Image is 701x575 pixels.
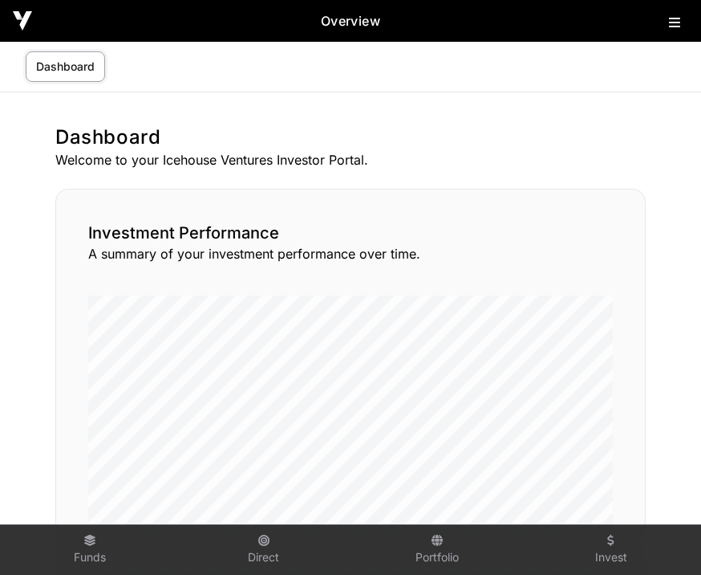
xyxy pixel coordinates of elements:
h1: Dashboard [55,124,646,150]
img: Icehouse Ventures Logo [13,11,32,31]
p: A summary of your investment performance over time. [88,244,613,263]
iframe: Chat Widget [621,498,701,575]
h2: Overview [32,11,669,31]
p: Welcome to your Icehouse Ventures Investor Portal. [55,150,646,169]
h2: Investment Performance [88,222,613,244]
a: Invest [531,528,692,572]
a: Portfolio [357,528,518,572]
a: Direct [184,528,345,572]
a: Dashboard [26,51,105,82]
a: Funds [10,528,171,572]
